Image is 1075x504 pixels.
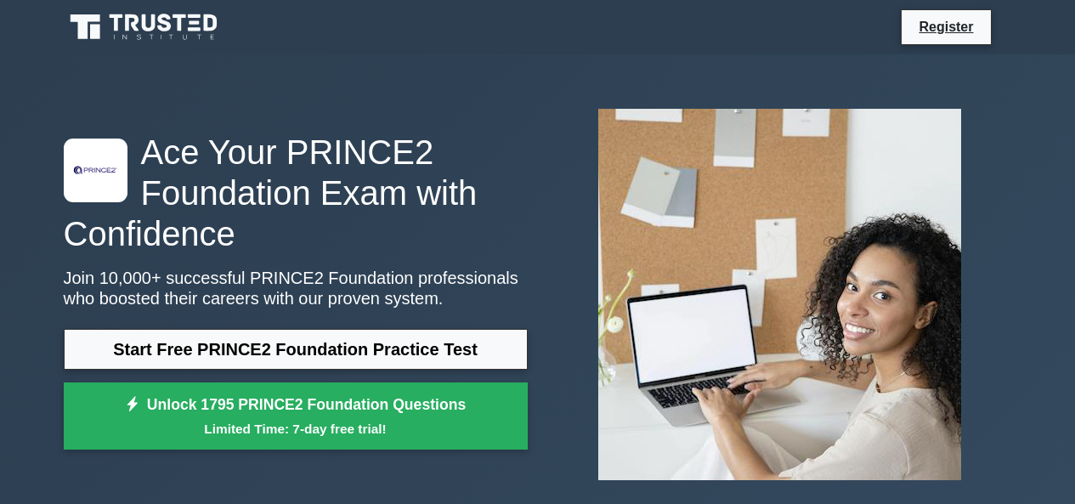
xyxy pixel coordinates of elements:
[85,419,506,439] small: Limited Time: 7-day free trial!
[908,16,983,37] a: Register
[64,329,528,370] a: Start Free PRINCE2 Foundation Practice Test
[64,382,528,450] a: Unlock 1795 PRINCE2 Foundation QuestionsLimited Time: 7-day free trial!
[64,132,528,254] h1: Ace Your PRINCE2 Foundation Exam with Confidence
[64,268,528,309] p: Join 10,000+ successful PRINCE2 Foundation professionals who boosted their careers with our prove...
